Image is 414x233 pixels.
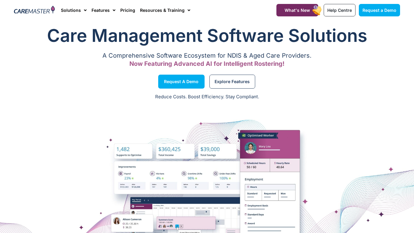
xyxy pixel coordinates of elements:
span: Request a Demo [164,80,199,83]
img: CareMaster Logo [14,6,55,15]
p: Reduce Costs. Boost Efficiency. Stay Compliant. [4,93,410,100]
a: Request a Demo [158,75,205,89]
span: Explore Features [215,80,250,83]
span: Now Featuring Advanced AI for Intelligent Rostering! [129,60,285,67]
a: Explore Features [209,75,255,89]
a: Request a Demo [359,4,400,16]
a: What's New [276,4,318,16]
span: Request a Demo [362,8,396,13]
span: Help Centre [327,8,352,13]
span: What's New [285,8,310,13]
a: Help Centre [324,4,356,16]
p: A Comprehensive Software Ecosystem for NDIS & Aged Care Providers. [14,54,400,58]
h1: Care Management Software Solutions [14,23,400,48]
